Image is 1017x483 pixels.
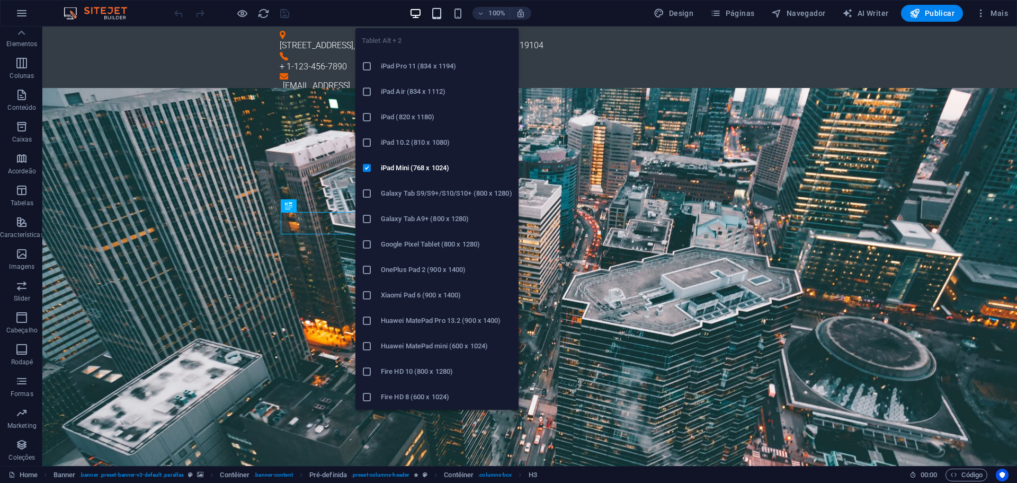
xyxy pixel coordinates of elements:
h6: Huawei MatePad Pro 13.2 (900 x 1400) [381,314,512,327]
h6: 100% [488,7,505,20]
a: Clique para cancelar a seleção. Clique duas vezes para abrir as Páginas [8,469,38,481]
span: . banner-content [254,469,292,481]
span: Mais [976,8,1008,19]
span: Clique para selecionar. Clique duas vezes para editar [444,469,474,481]
p: Coleções [8,453,35,462]
span: Clique para selecionar. Clique duas vezes para editar [53,469,76,481]
p: Slider [14,294,30,303]
span: 00 00 [921,469,937,481]
span: Código [950,469,983,481]
button: Código [945,469,987,481]
h6: Google Pixel Tablet (800 x 1280) [381,238,512,251]
button: Usercentrics [996,469,1009,481]
span: Clique para selecionar. Clique duas vezes para editar [529,469,537,481]
h6: Fire HD 10 (800 x 1280) [381,365,512,378]
h6: iPad Pro 11 (834 x 1194) [381,60,512,73]
button: AI Writer [838,5,893,22]
button: Mais [971,5,1012,22]
h6: iPad Mini (768 x 1024) [381,162,512,174]
span: . preset-columns-header [351,469,409,481]
img: Editor Logo [61,7,140,20]
h6: Galaxy Tab A9+ (800 x 1280) [381,213,512,225]
i: Este elemento é uma predefinição personalizável [188,472,193,478]
p: Imagens [9,262,34,271]
span: AI Writer [842,8,888,19]
h6: Galaxy Tab S9/S9+/S10/S10+ (800 x 1280) [381,187,512,200]
span: Design [654,8,693,19]
p: Tabelas [11,199,33,207]
i: Este elemento contém um plano de fundo [197,472,203,478]
h6: Xiaomi Pad 6 (900 x 1400) [381,289,512,302]
span: Navegador [771,8,825,19]
h6: Huawei MatePad mini (600 x 1024) [381,340,512,353]
button: Publicar [901,5,963,22]
nav: breadcrumb [53,469,537,481]
h6: iPad 10.2 (810 x 1080) [381,136,512,149]
button: 100% [472,7,510,20]
span: . banner .preset-banner-v3-default .parallax [79,469,184,481]
p: Rodapé [11,358,33,366]
i: Recarregar página [257,7,270,20]
i: O elemento contém uma animação [414,472,418,478]
div: Design (Ctrl+Alt+Y) [649,5,698,22]
p: Formas [11,390,33,398]
span: : [928,471,930,479]
h6: iPad (820 x 1180) [381,111,512,124]
span: Clique para selecionar. Clique duas vezes para editar [309,469,347,481]
p: Acordeão [8,167,36,175]
p: Caixas [12,135,32,144]
span: Clique para selecionar. Clique duas vezes para editar [220,469,249,481]
p: Cabeçalho [6,326,38,335]
h6: iPad Air (834 x 1112) [381,85,512,98]
i: Este elemento é uma predefinição personalizável [423,472,427,478]
p: Marketing [7,421,37,430]
button: Páginas [706,5,759,22]
span: Publicar [909,8,954,19]
button: reload [257,7,270,20]
p: Conteúdo [7,103,36,112]
h6: OnePlus Pad 2 (900 x 1400) [381,264,512,276]
button: Navegador [767,5,829,22]
button: Clique aqui para sair do modo de visualização e continuar editando [236,7,248,20]
p: Colunas [10,72,34,80]
i: Ao redimensionar, ajusta automaticamente o nível de zoom para caber no dispositivo escolhido. [516,8,525,18]
button: Design [649,5,698,22]
p: Elementos [6,40,37,48]
span: . columns-box [478,469,512,481]
span: Páginas [710,8,754,19]
h6: Tempo de sessão [909,469,938,481]
h6: Fire HD 8 (600 x 1024) [381,391,512,403]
